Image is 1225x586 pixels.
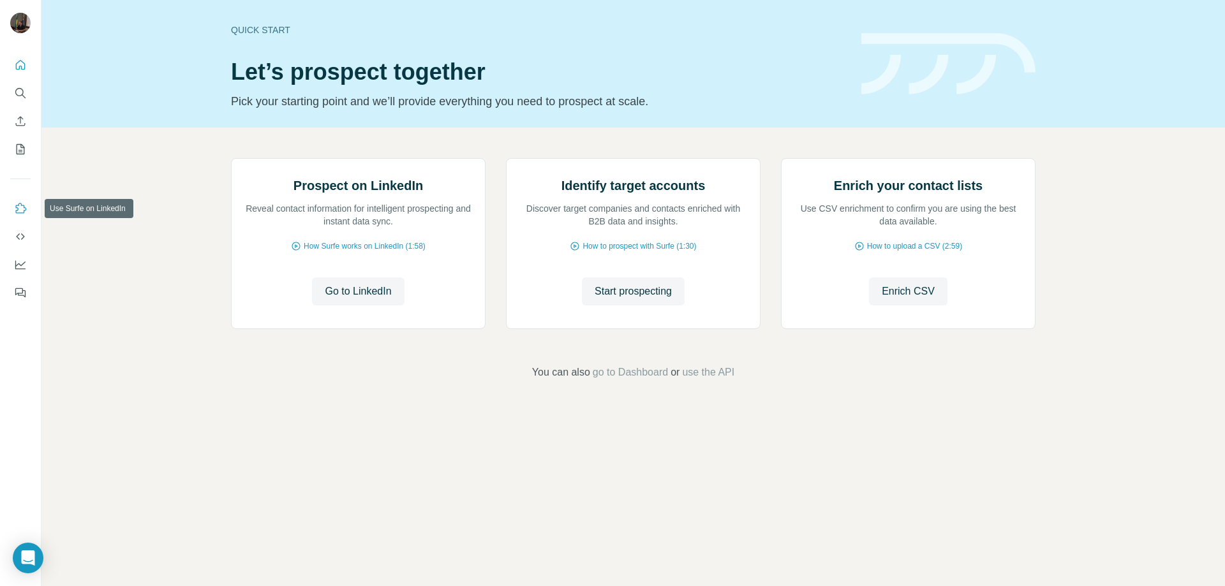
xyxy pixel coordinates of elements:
button: Feedback [10,281,31,304]
button: go to Dashboard [593,365,668,380]
button: Quick start [10,54,31,77]
span: Go to LinkedIn [325,284,391,299]
div: Quick start [231,24,846,36]
button: Use Surfe on LinkedIn [10,197,31,220]
button: use the API [682,365,734,380]
span: How Surfe works on LinkedIn (1:58) [304,240,426,252]
button: Start prospecting [582,277,685,305]
p: Reveal contact information for intelligent prospecting and instant data sync. [244,202,472,228]
button: Enrich CSV [10,110,31,133]
span: How to prospect with Surfe (1:30) [583,240,696,252]
button: Use Surfe API [10,225,31,248]
button: Search [10,82,31,105]
button: Enrich CSV [869,277,947,305]
span: Enrich CSV [882,284,935,299]
img: Avatar [10,13,31,33]
img: banner [861,33,1036,95]
span: How to upload a CSV (2:59) [867,240,962,252]
span: or [671,365,679,380]
h2: Enrich your contact lists [834,177,983,194]
p: Use CSV enrichment to confirm you are using the best data available. [794,202,1022,228]
span: Start prospecting [595,284,672,299]
h2: Prospect on LinkedIn [293,177,423,194]
p: Pick your starting point and we’ll provide everything you need to prospect at scale. [231,92,846,110]
span: You can also [532,365,590,380]
button: My lists [10,138,31,161]
button: Go to LinkedIn [312,277,404,305]
h1: Let’s prospect together [231,59,846,85]
button: Dashboard [10,253,31,276]
div: Open Intercom Messenger [13,543,43,573]
h2: Identify target accounts [561,177,706,194]
p: Discover target companies and contacts enriched with B2B data and insights. [519,202,747,228]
